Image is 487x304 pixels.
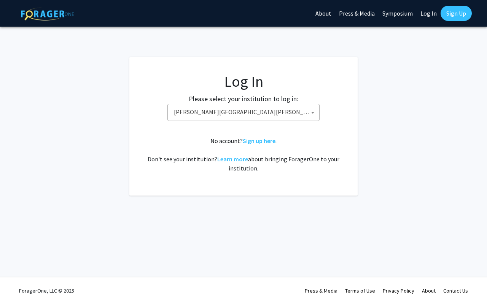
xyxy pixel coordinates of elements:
a: Press & Media [305,287,337,294]
a: Terms of Use [345,287,375,294]
div: ForagerOne, LLC © 2025 [19,277,74,304]
a: Learn more about bringing ForagerOne to your institution [217,155,248,163]
span: Johns Hopkins University [167,104,320,121]
iframe: Chat [6,270,32,298]
a: Privacy Policy [383,287,414,294]
h1: Log In [145,72,342,91]
span: Johns Hopkins University [171,104,319,120]
a: Sign up here [243,137,275,145]
a: About [422,287,436,294]
img: ForagerOne Logo [21,7,74,21]
a: Sign Up [441,6,472,21]
a: Contact Us [443,287,468,294]
div: No account? . Don't see your institution? about bringing ForagerOne to your institution. [145,136,342,173]
label: Please select your institution to log in: [189,94,298,104]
